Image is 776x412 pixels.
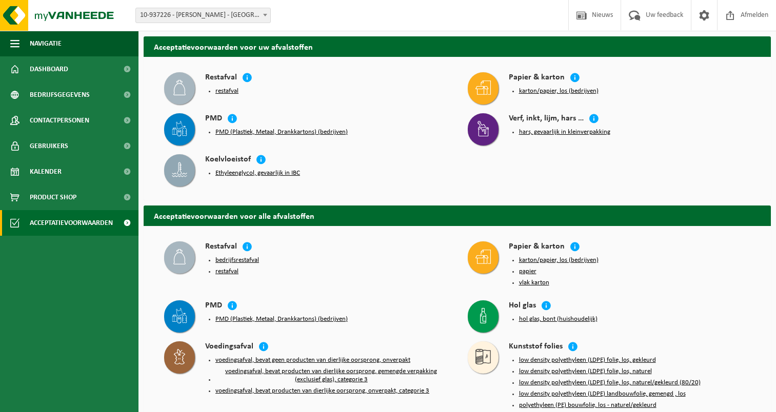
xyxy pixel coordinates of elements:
span: Bedrijfsgegevens [30,82,90,108]
h2: Acceptatievoorwaarden voor uw afvalstoffen [144,36,771,56]
button: PMD (Plastiek, Metaal, Drankkartons) (bedrijven) [215,315,348,323]
span: Product Shop [30,184,76,210]
button: PMD (Plastiek, Metaal, Drankkartons) (bedrijven) [215,128,348,136]
button: papier [519,267,536,276]
button: hol glas, bont (huishoudelijk) [519,315,598,323]
span: 10-937226 - ELIA-NEMOLINCK - BRUGGE [136,8,270,23]
h4: Papier & karton [509,72,565,84]
span: Kalender [30,159,62,184]
button: voedingsafval, bevat producten van dierlijke oorsprong, onverpakt, categorie 3 [215,387,429,395]
button: polyethyleen (PE) bouwfolie, los - naturel/gekleurd [519,401,656,409]
button: voedingsafval, bevat geen producten van dierlijke oorsprong, onverpakt [215,356,410,364]
h4: Verf, inkt, lijm, hars … [509,113,584,125]
button: low density polyethyleen (LDPE) landbouwfolie, gemengd , los [519,390,686,398]
button: bedrijfsrestafval [215,256,259,264]
button: hars, gevaarlijk in kleinverpakking [519,128,610,136]
span: Dashboard [30,56,68,82]
button: low density polyethyleen (LDPE) folie, los, naturel/gekleurd (80/20) [519,379,701,387]
span: Acceptatievoorwaarden [30,210,113,236]
h4: Voedingsafval [205,341,253,353]
button: low density polyethyleen (LDPE) folie, los, naturel [519,367,652,376]
h2: Acceptatievoorwaarden voor alle afvalstoffen [144,205,771,225]
button: low density polyethyleen (LDPE) folie, los, gekleurd [519,356,656,364]
h4: Kunststof folies [509,341,563,353]
span: 10-937226 - ELIA-NEMOLINCK - BRUGGE [135,8,271,23]
button: restafval [215,87,238,95]
span: Navigatie [30,31,62,56]
span: Contactpersonen [30,108,89,133]
button: restafval [215,267,238,276]
h4: Restafval [205,72,237,84]
h4: Hol glas [509,300,536,312]
h4: Restafval [205,241,237,253]
span: Gebruikers [30,133,68,159]
h4: Papier & karton [509,241,565,253]
button: Ethyleenglycol, gevaarlijk in IBC [215,169,300,177]
h4: Koelvloeistof [205,154,251,166]
button: vlak karton [519,279,549,287]
button: karton/papier, los (bedrijven) [519,256,599,264]
h4: PMD [205,300,222,312]
button: karton/papier, los (bedrijven) [519,87,599,95]
h4: PMD [205,113,222,125]
button: voedingsafval, bevat producten van dierlijke oorsprong, gemengde verpakking (exclusief glas), cat... [215,367,447,384]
